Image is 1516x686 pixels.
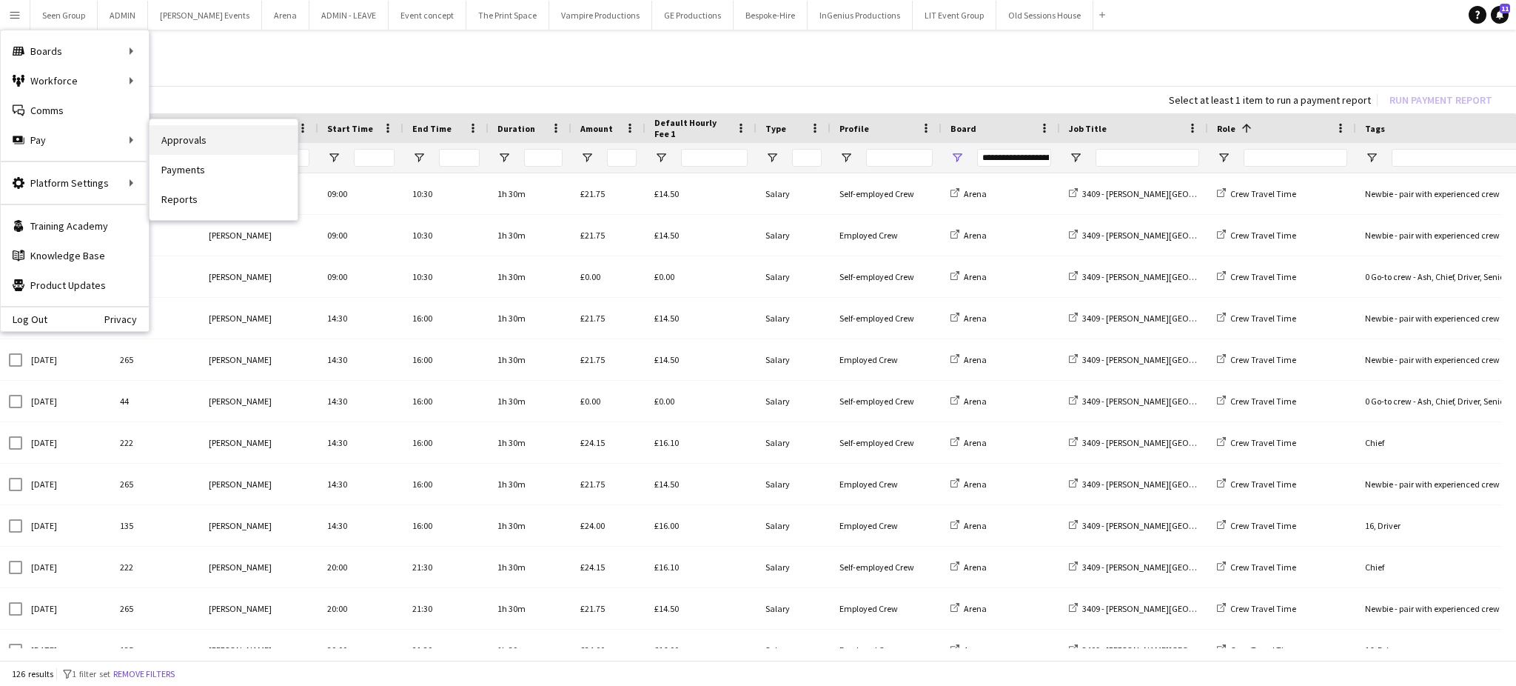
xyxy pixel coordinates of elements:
[831,173,942,214] div: Self-employed Crew
[645,505,757,546] div: £16.00
[22,547,111,587] div: [DATE]
[645,588,757,629] div: £14.50
[1096,149,1199,167] input: Job Title Filter Input
[831,215,942,256] div: Employed Crew
[1217,271,1296,282] a: Crew Travel Time
[111,464,200,504] div: 265
[792,149,822,167] input: Type Filter Input
[580,313,605,324] span: £21.75
[645,381,757,422] div: £0.00
[209,396,272,407] span: [PERSON_NAME]
[1082,562,1357,573] span: 3409 - [PERSON_NAME][GEOGRAPHIC_DATA] ([GEOGRAPHIC_DATA] Car))
[1069,562,1357,573] a: 3409 - [PERSON_NAME][GEOGRAPHIC_DATA] ([GEOGRAPHIC_DATA] Car))
[757,588,831,629] div: Salary
[1069,313,1357,324] a: 3409 - [PERSON_NAME][GEOGRAPHIC_DATA] ([GEOGRAPHIC_DATA] Car))
[839,151,853,164] button: Open Filter Menu
[22,630,111,670] div: [DATE]
[950,230,987,241] a: Arena
[1365,123,1385,134] span: Tags
[262,1,309,30] button: Arena
[757,630,831,670] div: Salary
[950,123,976,134] span: Board
[403,588,489,629] div: 21:30
[489,256,571,297] div: 1h 30m
[1230,230,1296,241] span: Crew Travel Time
[831,547,942,587] div: Self-employed Crew
[489,588,571,629] div: 1h 30m
[1,125,149,155] div: Pay
[403,547,489,587] div: 21:30
[111,256,200,297] div: 44
[489,215,571,256] div: 1h 30m
[1082,645,1357,656] span: 3409 - [PERSON_NAME][GEOGRAPHIC_DATA] ([GEOGRAPHIC_DATA] Car))
[1069,123,1107,134] span: Job Title
[489,381,571,422] div: 1h 30m
[580,603,605,614] span: £21.75
[757,547,831,587] div: Salary
[1169,93,1371,107] div: Select at least 1 item to run a payment report
[318,215,403,256] div: 09:00
[1082,396,1357,407] span: 3409 - [PERSON_NAME][GEOGRAPHIC_DATA] ([GEOGRAPHIC_DATA] Car))
[1217,520,1296,531] a: Crew Travel Time
[757,505,831,546] div: Salary
[1230,188,1296,199] span: Crew Travel Time
[1082,479,1357,490] span: 3409 - [PERSON_NAME][GEOGRAPHIC_DATA] ([GEOGRAPHIC_DATA] Car))
[831,298,942,339] div: Self-employed Crew
[580,562,605,573] span: £24.15
[1,313,47,325] a: Log Out
[950,520,987,531] a: Arena
[209,271,272,282] span: [PERSON_NAME]
[1230,645,1296,656] span: Crew Travel Time
[1,36,149,66] div: Boards
[497,151,511,164] button: Open Filter Menu
[148,1,262,30] button: [PERSON_NAME] Events
[489,505,571,546] div: 1h 30m
[403,298,489,339] div: 16:00
[580,479,605,490] span: £21.75
[22,422,111,463] div: [DATE]
[1069,437,1357,448] a: 3409 - [PERSON_NAME][GEOGRAPHIC_DATA] ([GEOGRAPHIC_DATA] Car))
[489,173,571,214] div: 1h 30m
[318,256,403,297] div: 09:00
[318,630,403,670] div: 20:00
[98,1,148,30] button: ADMIN
[111,630,200,670] div: 135
[110,666,178,682] button: Remove filters
[1069,396,1357,407] a: 3409 - [PERSON_NAME][GEOGRAPHIC_DATA] ([GEOGRAPHIC_DATA] Car))
[111,381,200,422] div: 44
[996,1,1093,30] button: Old Sessions House
[1230,437,1296,448] span: Crew Travel Time
[964,354,987,365] span: Arena
[489,630,571,670] div: 1h 30m
[111,298,200,339] div: 325
[209,562,272,573] span: [PERSON_NAME]
[580,188,605,199] span: £21.75
[318,381,403,422] div: 14:30
[1217,479,1296,490] a: Crew Travel Time
[104,313,149,325] a: Privacy
[489,464,571,504] div: 1h 30m
[209,230,272,241] span: [PERSON_NAME]
[950,313,987,324] a: Arena
[209,645,272,656] span: [PERSON_NAME]
[645,464,757,504] div: £14.50
[1069,479,1357,490] a: 3409 - [PERSON_NAME][GEOGRAPHIC_DATA] ([GEOGRAPHIC_DATA] Car))
[757,422,831,463] div: Salary
[757,256,831,297] div: Salary
[580,230,605,241] span: £21.75
[1082,354,1357,365] span: 3409 - [PERSON_NAME][GEOGRAPHIC_DATA] ([GEOGRAPHIC_DATA] Car))
[497,123,535,134] span: Duration
[318,464,403,504] div: 14:30
[1082,271,1357,282] span: 3409 - [PERSON_NAME][GEOGRAPHIC_DATA] ([GEOGRAPHIC_DATA] Car))
[950,645,987,656] a: Arena
[964,437,987,448] span: Arena
[1230,396,1296,407] span: Crew Travel Time
[318,298,403,339] div: 14:30
[1230,562,1296,573] span: Crew Travel Time
[757,215,831,256] div: Salary
[150,155,298,184] a: Payments
[950,188,987,199] a: Arena
[209,354,272,365] span: [PERSON_NAME]
[831,464,942,504] div: Employed Crew
[1082,520,1357,531] span: 3409 - [PERSON_NAME][GEOGRAPHIC_DATA] ([GEOGRAPHIC_DATA] Car))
